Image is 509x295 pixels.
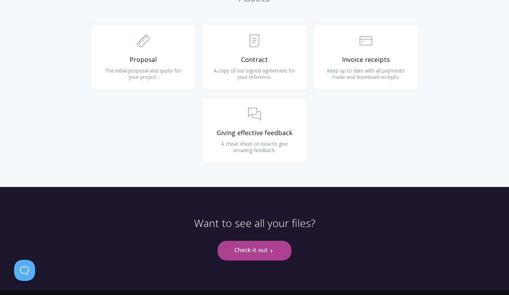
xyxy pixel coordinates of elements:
a: Invoice receipts Keep up to date with all payments made and download receipts. [313,24,419,90]
span: Keep up to date with all payments made and download receipts. [327,67,405,80]
a: Proposal The initial proposal and quote for your project. [90,24,196,90]
span: A copy of our signed agreement for your reference. [214,67,295,80]
a: Check it out [218,241,291,260]
span: Invoice receipts [324,56,408,64]
iframe: Toggle Customer Support [14,260,35,281]
p: Want to see all your files? [194,216,315,241]
span: Contract [213,56,297,64]
span: The initial proposal and quote for your project. [105,67,181,80]
span: Giving effective feedback [213,129,297,137]
span: A cheat sheet on how to give amazing feedback. [221,140,288,153]
span: Proposal [101,56,185,64]
a: Giving effective feedback A cheat sheet on how to give amazing feedback. [202,97,308,163]
a: Contract A copy of our signed agreement for your reference. [202,24,308,90]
